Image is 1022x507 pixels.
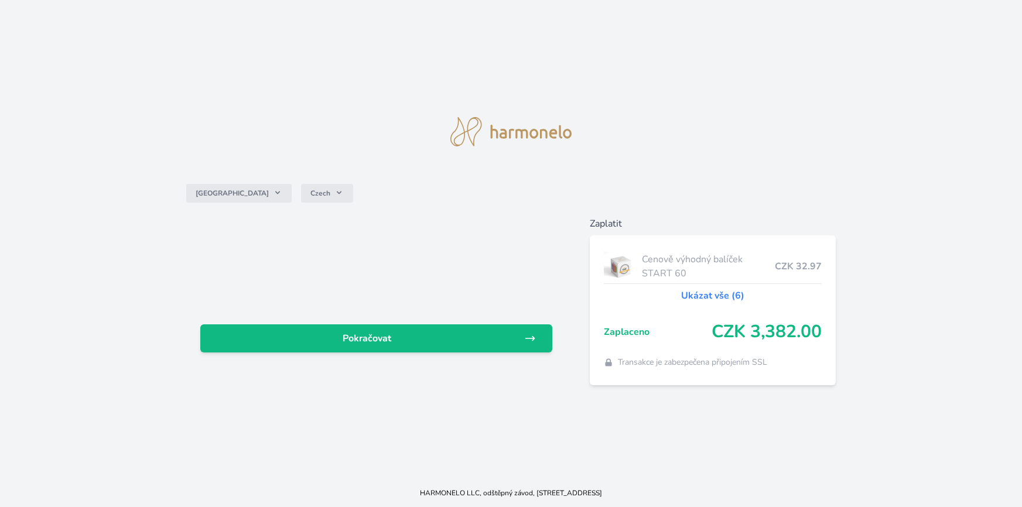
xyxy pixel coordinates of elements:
[681,289,744,303] a: Ukázat vše (6)
[301,184,353,203] button: Czech
[604,325,712,339] span: Zaplaceno
[618,357,767,368] span: Transakce je zabezpečena připojením SSL
[186,184,292,203] button: [GEOGRAPHIC_DATA]
[590,217,836,231] h6: Zaplatit
[310,189,330,198] span: Czech
[196,189,269,198] span: [GEOGRAPHIC_DATA]
[604,252,637,281] img: start.jpg
[200,324,553,352] a: Pokračovat
[210,331,525,345] span: Pokračovat
[712,321,822,342] span: CZK 3,382.00
[775,259,822,273] span: CZK 32.97
[450,117,572,146] img: logo.svg
[642,252,775,280] span: Cenově výhodný balíček START 60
